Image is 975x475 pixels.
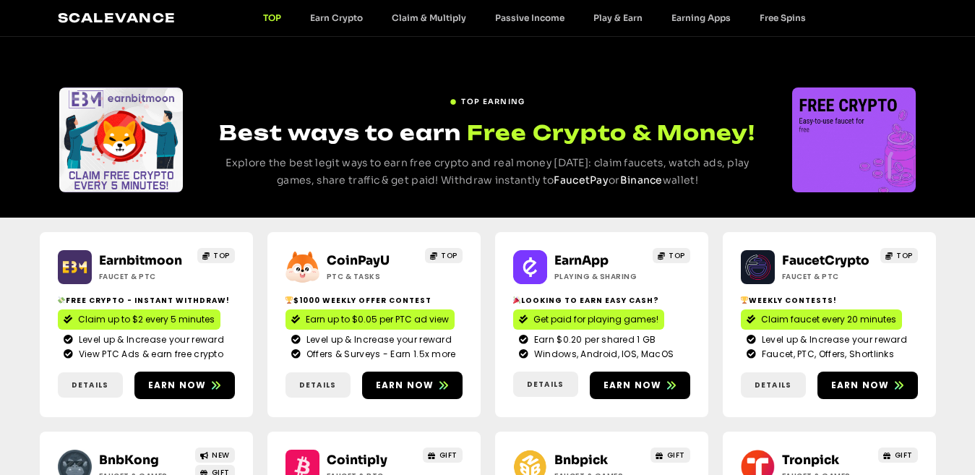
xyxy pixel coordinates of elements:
a: TOP EARNING [450,90,525,107]
a: FaucetPay [554,174,609,187]
span: Offers & Surveys - Earn 1.5x more [303,348,456,361]
a: Earnbitmoon [99,253,182,268]
a: Earn now [134,372,235,399]
p: Explore the best legit ways to earn free crypto and real money [DATE]: claim faucets, watch ads, ... [210,155,765,189]
img: 🎉 [513,296,520,304]
span: Level up & Increase your reward [758,333,907,346]
a: BnbKong [99,453,159,468]
a: Details [58,372,123,398]
span: GIFT [895,450,913,461]
a: Details [285,372,351,398]
div: Slides [792,87,916,192]
div: Slides [59,87,183,192]
a: Earn up to $0.05 per PTC ad view [285,309,455,330]
span: TOP [896,250,913,261]
span: TOP [669,250,685,261]
a: Earn now [590,372,690,399]
a: CoinPayU [327,253,390,268]
span: Level up & Increase your reward [75,333,224,346]
h2: Faucet & PTC [782,271,872,282]
span: Earn now [604,379,662,392]
a: Get paid for playing games! [513,309,664,330]
span: Claim faucet every 20 minutes [761,313,896,326]
a: TOP [249,12,296,23]
span: TOP [213,250,230,261]
a: GIFT [650,448,690,463]
img: 🏆 [285,296,293,304]
a: Play & Earn [579,12,657,23]
span: Earn up to $0.05 per PTC ad view [306,313,449,326]
h2: Playing & Sharing [554,271,645,282]
span: Windows, Android, IOS, MacOS [531,348,674,361]
span: Claim up to $2 every 5 minutes [78,313,215,326]
span: Get paid for playing games! [533,313,658,326]
a: Earning Apps [657,12,745,23]
a: Free Spins [745,12,820,23]
nav: Menu [249,12,820,23]
span: NEW [212,450,230,461]
a: Earn now [362,372,463,399]
span: GIFT [439,450,458,461]
a: TOP [197,248,235,263]
span: Details [755,380,791,390]
a: Claim up to $2 every 5 minutes [58,309,220,330]
a: TOP [880,248,918,263]
span: Free Crypto & Money! [467,119,755,147]
a: EarnApp [554,253,609,268]
a: Tronpick [782,453,839,468]
a: Binance [620,174,663,187]
a: Earn now [817,372,918,399]
a: Scalevance [58,10,176,25]
a: Passive Income [481,12,579,23]
span: Earn now [376,379,434,392]
span: Level up & Increase your reward [303,333,452,346]
a: Cointiply [327,453,387,468]
h2: Looking to Earn Easy Cash? [513,295,690,306]
img: 🏆 [741,296,748,304]
a: Details [741,372,806,398]
span: TOP [441,250,458,261]
a: Bnbpick [554,453,608,468]
span: Earn now [148,379,207,392]
h2: Weekly contests! [741,295,918,306]
span: Details [72,380,108,390]
a: NEW [195,448,235,463]
a: Details [513,372,578,397]
span: Details [299,380,336,390]
span: GIFT [667,450,685,461]
img: 💸 [58,296,65,304]
a: TOP [653,248,690,263]
span: Earn $0.20 per shared 1 GB [531,333,656,346]
h2: Faucet & PTC [99,271,189,282]
a: Claim faucet every 20 minutes [741,309,902,330]
a: FaucetCrypto [782,253,869,268]
h2: Free crypto - Instant withdraw! [58,295,235,306]
span: View PTC Ads & earn free crypto [75,348,223,361]
h2: ptc & Tasks [327,271,417,282]
a: Claim & Multiply [377,12,481,23]
a: Earn Crypto [296,12,377,23]
span: Best ways to earn [219,120,461,145]
h2: $1000 Weekly Offer contest [285,295,463,306]
span: TOP EARNING [461,96,525,107]
span: Details [527,379,564,390]
span: Earn now [831,379,890,392]
span: Faucet, PTC, Offers, Shortlinks [758,348,894,361]
a: GIFT [878,448,918,463]
a: GIFT [423,448,463,463]
a: TOP [425,248,463,263]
